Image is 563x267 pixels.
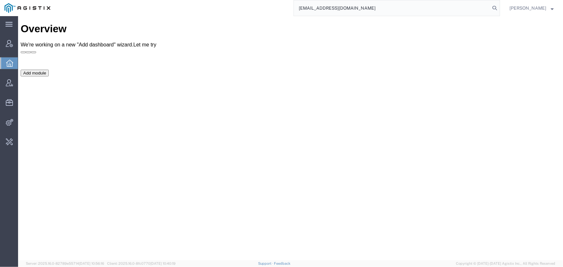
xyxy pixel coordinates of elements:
button: Add module [3,54,31,60]
span: Copyright © [DATE]-[DATE] Agistix Inc., All Rights Reserved [456,261,555,266]
input: Search for shipment number, reference number [294,0,490,16]
span: [DATE] 10:40:19 [150,262,176,265]
button: [PERSON_NAME] [509,4,554,12]
span: Client: 2025.16.0-8fc0770 [107,262,176,265]
a: Let me try [115,26,138,31]
img: logo [5,3,50,13]
span: Server: 2025.16.0-82789e55714 [26,262,104,265]
iframe: FS Legacy Container [18,16,563,260]
a: Support [258,262,274,265]
span: [DATE] 10:56:16 [79,262,104,265]
span: Jenneffer Jahraus [509,5,546,12]
a: Feedback [274,262,291,265]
